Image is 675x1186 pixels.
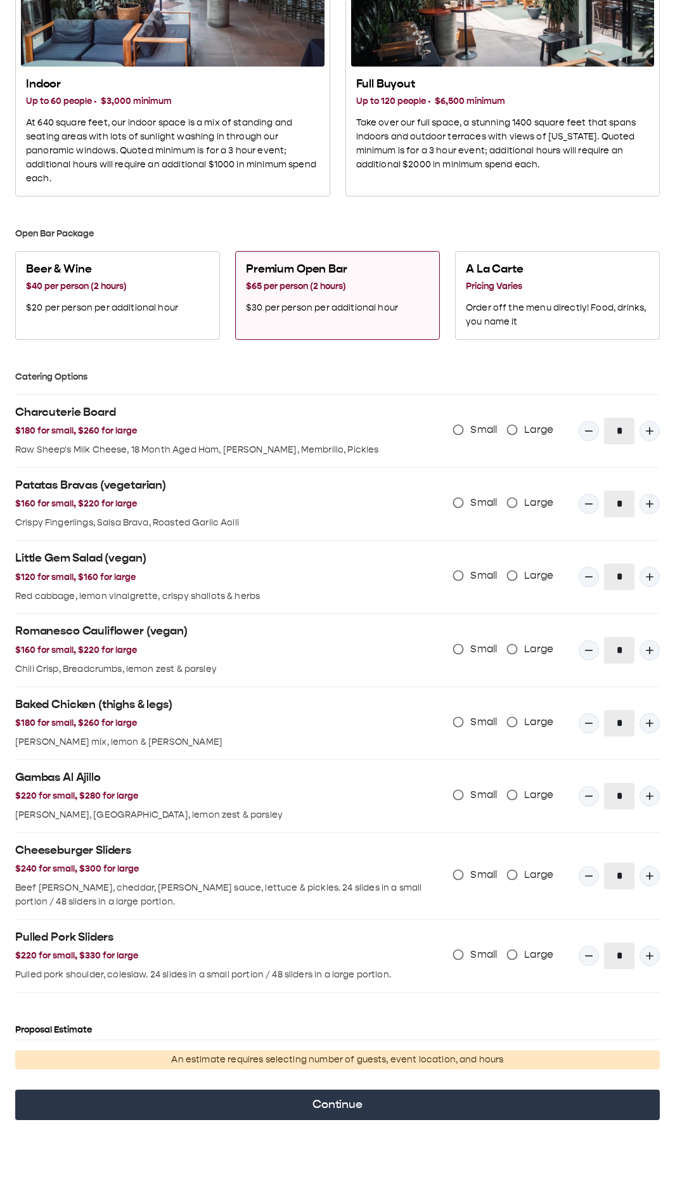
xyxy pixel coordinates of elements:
[579,637,660,664] div: Quantity Input
[15,1023,660,1037] h3: Proposal Estimate
[26,77,319,92] h2: Indoor
[15,516,442,530] p: Crispy Fingerlings, Salsa Brava, Roasted Garlic Aoili
[15,251,220,340] button: Beer & Wine
[15,1090,660,1120] button: Continue
[356,116,650,172] p: Take over our full space, a stunning 1400 square feet that spans indoors and outdoor terraces wit...
[15,590,442,603] p: Red cabbage, lemon vinaigrette, crispy shallots & herbs
[15,497,442,511] h3: $160 for small, $220 for large
[15,662,442,676] p: Chili Crisp, Breadcrumbs, lemon zest & parsley
[524,495,553,510] span: Large
[470,947,497,962] span: Small
[579,783,660,809] div: Quantity Input
[15,697,442,712] h2: Baked Chicken (thighs & legs)
[524,422,553,437] span: Large
[470,787,497,802] span: Small
[470,495,497,510] span: Small
[15,551,442,566] h2: Little Gem Salad (vegan)
[15,405,442,420] h2: Charcuterie Board
[20,1053,655,1067] p: An estimate requires selecting number of guests, event location, and hours
[15,735,442,749] p: [PERSON_NAME] mix, lemon & [PERSON_NAME]
[356,94,650,108] h3: Up to 120 people · $6,500 minimum
[470,714,497,730] span: Small
[235,251,440,340] button: Premium Open Bar
[579,564,660,590] div: Quantity Input
[466,280,649,293] h3: Pricing Varies
[579,491,660,517] div: Quantity Input
[524,641,553,657] span: Large
[15,478,442,493] h2: Patatas Bravas (vegetarian)
[246,262,398,277] h2: Premium Open Bar
[524,568,553,583] span: Large
[26,301,178,315] p: $20 per person per additional hour
[579,418,660,444] div: Quantity Input
[15,968,442,982] p: Pulled pork shoulder, coleslaw. 24 slides in a small portion / 48 sliders in a large portion.
[26,280,178,293] h3: $40 per person (2 hours)
[470,422,497,437] span: Small
[524,867,553,882] span: Large
[15,716,442,730] h3: $180 for small, $260 for large
[470,867,497,882] span: Small
[15,881,442,909] p: Beef [PERSON_NAME], cheddar, [PERSON_NAME] sauce, lettuce & pickles. 24 slides in a small portion...
[15,808,442,822] p: [PERSON_NAME], [GEOGRAPHIC_DATA], lemon zest & parsley
[579,863,660,889] div: Quantity Input
[524,787,553,802] span: Large
[470,568,497,583] span: Small
[466,301,649,329] p: Order off the menu directly! Food, drinks, you name it
[15,624,442,639] h2: Romanesco Cauliflower (vegan)
[466,262,649,277] h2: A La Carte
[15,251,660,340] div: Select one
[15,770,442,785] h2: Gambas Al Ajillo
[246,301,398,315] p: $30 per person per additional hour
[470,641,497,657] span: Small
[15,570,442,584] h3: $120 for small, $160 for large
[356,77,650,92] h2: Full Buyout
[15,930,442,945] h2: Pulled Pork Sliders
[524,714,553,730] span: Large
[15,643,442,657] h3: $160 for small, $220 for large
[26,94,319,108] h3: Up to 60 people · $3,000 minimum
[455,251,660,340] button: A La Carte
[26,262,178,277] h2: Beer & Wine
[26,116,319,186] p: At 640 square feet, our indoor space is a mix of standing and seating areas with lots of sunlight...
[15,843,442,858] h2: Cheeseburger Sliders
[524,947,553,962] span: Large
[15,862,442,876] h3: $240 for small, $300 for large
[15,789,442,803] h3: $220 for small, $280 for large
[15,227,660,241] h3: Open Bar Package
[15,949,442,963] h3: $220 for small, $330 for large
[246,280,398,293] h3: $65 per person (2 hours)
[579,943,660,969] div: Quantity Input
[15,370,660,384] h3: Catering Options
[579,710,660,737] div: Quantity Input
[15,443,442,457] p: Raw Sheep's Milk Cheese, 18 Month Aged Ham, [PERSON_NAME], Membrillo, Pickles
[15,424,442,438] h3: $180 for small, $260 for large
